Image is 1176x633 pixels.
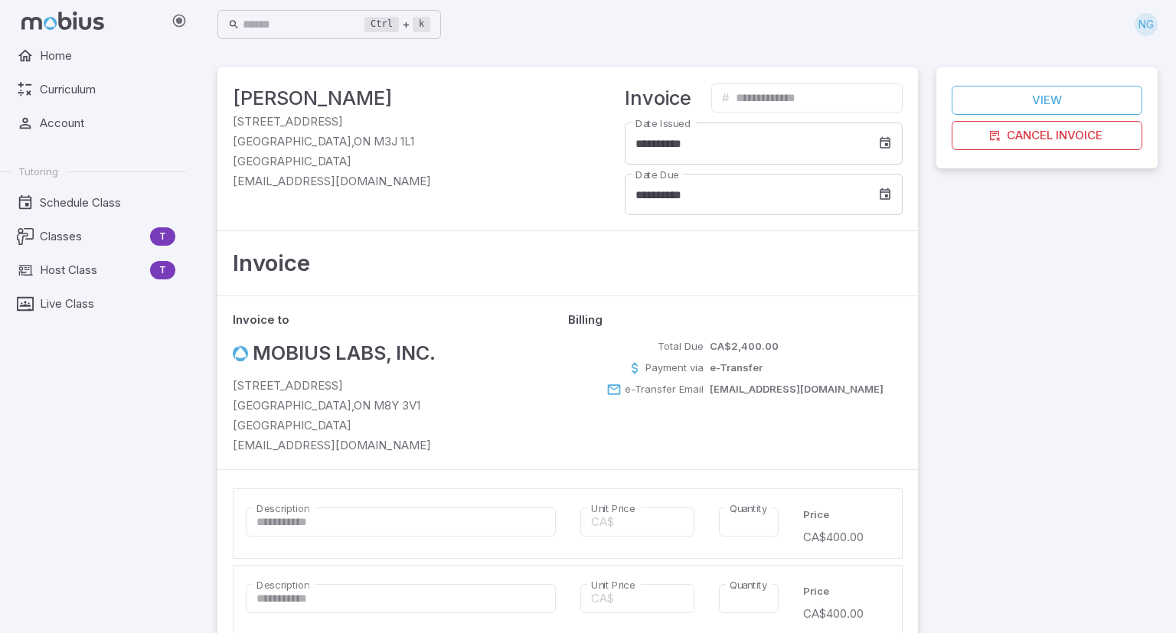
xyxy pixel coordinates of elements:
p: Price [803,584,890,599]
span: Account [40,115,175,132]
span: Tutoring [18,165,58,178]
h4: Invoice [625,83,705,113]
p: [GEOGRAPHIC_DATA] , ON M3J 1L1 [233,133,568,150]
label: Date Due [635,168,678,182]
kbd: k [413,17,430,32]
p: Payment via [645,361,704,376]
div: NG [1135,13,1158,36]
p: CA$ [591,514,614,530]
p: CA$400.00 [803,529,890,546]
label: Unit Price [591,578,635,592]
label: Unit Price [591,501,635,516]
p: # [722,90,730,106]
p: [GEOGRAPHIC_DATA] [233,417,568,434]
span: Home [40,47,175,64]
span: Classes [40,228,144,245]
p: Total Due [658,339,704,354]
p: Price [803,507,890,523]
p: CA$400.00 [803,605,890,622]
span: Live Class [40,295,175,312]
p: [GEOGRAPHIC_DATA] , ON M8Y 3V1 [233,397,568,414]
span: T [150,229,175,244]
label: Quantity [730,578,767,592]
p: Billing [568,312,903,328]
h3: Invoice [233,246,903,280]
p: [EMAIL_ADDRESS][DOMAIN_NAME] [233,173,568,190]
p: [STREET_ADDRESS] [233,113,568,130]
span: Curriculum [40,81,175,98]
p: [EMAIL_ADDRESS][DOMAIN_NAME] [233,437,568,454]
label: Description [256,578,309,592]
h4: Mobius Labs, Inc. [253,339,436,368]
a: View [952,86,1142,115]
label: Quantity [730,501,767,516]
p: Invoice to [233,312,568,328]
p: e-Transfer [710,361,763,376]
p: [GEOGRAPHIC_DATA] [233,153,568,170]
span: T [150,263,175,278]
span: Schedule Class [40,194,175,211]
p: [EMAIL_ADDRESS][DOMAIN_NAME] [710,382,884,397]
p: [STREET_ADDRESS] [233,377,568,394]
span: Host Class [40,262,144,279]
kbd: Ctrl [364,17,399,32]
label: Description [256,501,309,516]
label: Date Issued [635,116,691,131]
p: e-Transfer Email [625,382,704,397]
div: + [364,15,430,34]
h4: [PERSON_NAME] [233,83,568,113]
p: CA$2,400.00 [710,339,779,354]
button: Cancel Invoice [952,121,1142,150]
p: CA$ [591,590,614,607]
